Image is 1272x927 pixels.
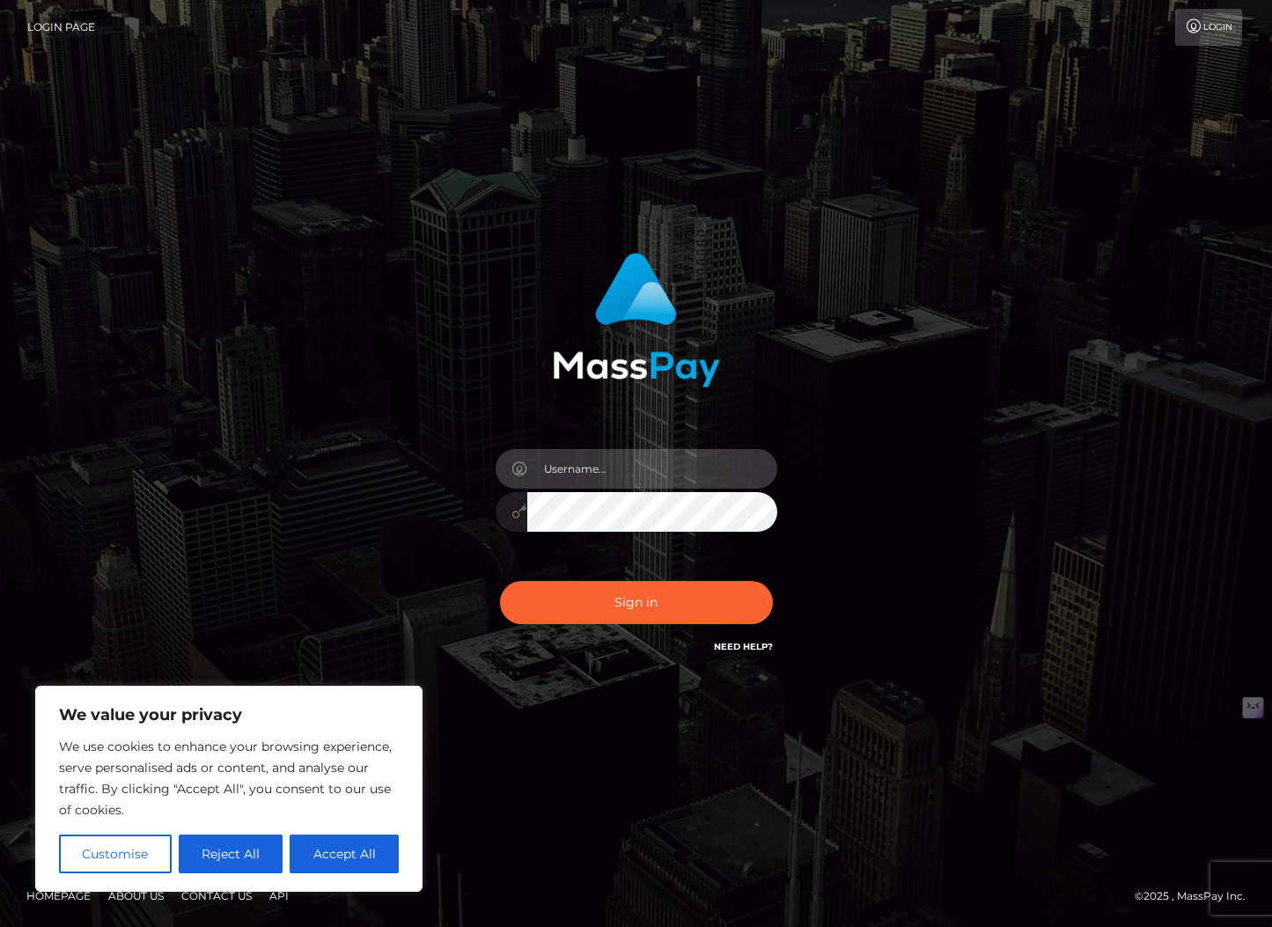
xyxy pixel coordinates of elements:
p: We value your privacy [59,704,399,725]
input: Username... [527,449,777,489]
img: MassPay Login [553,253,720,387]
a: Need Help? [714,641,773,652]
a: Contact Us [174,882,259,909]
a: Login [1175,9,1242,46]
div: © 2025 , MassPay Inc. [1135,887,1259,906]
a: Login Page [27,9,95,46]
a: Homepage [19,882,98,909]
button: Accept All [290,835,399,873]
a: API [262,882,296,909]
div: We value your privacy [35,686,423,892]
a: About Us [101,882,171,909]
button: Reject All [179,835,283,873]
p: We use cookies to enhance your browsing experience, serve personalised ads or content, and analys... [59,736,399,820]
button: Sign in [500,581,773,624]
button: Customise [59,835,172,873]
